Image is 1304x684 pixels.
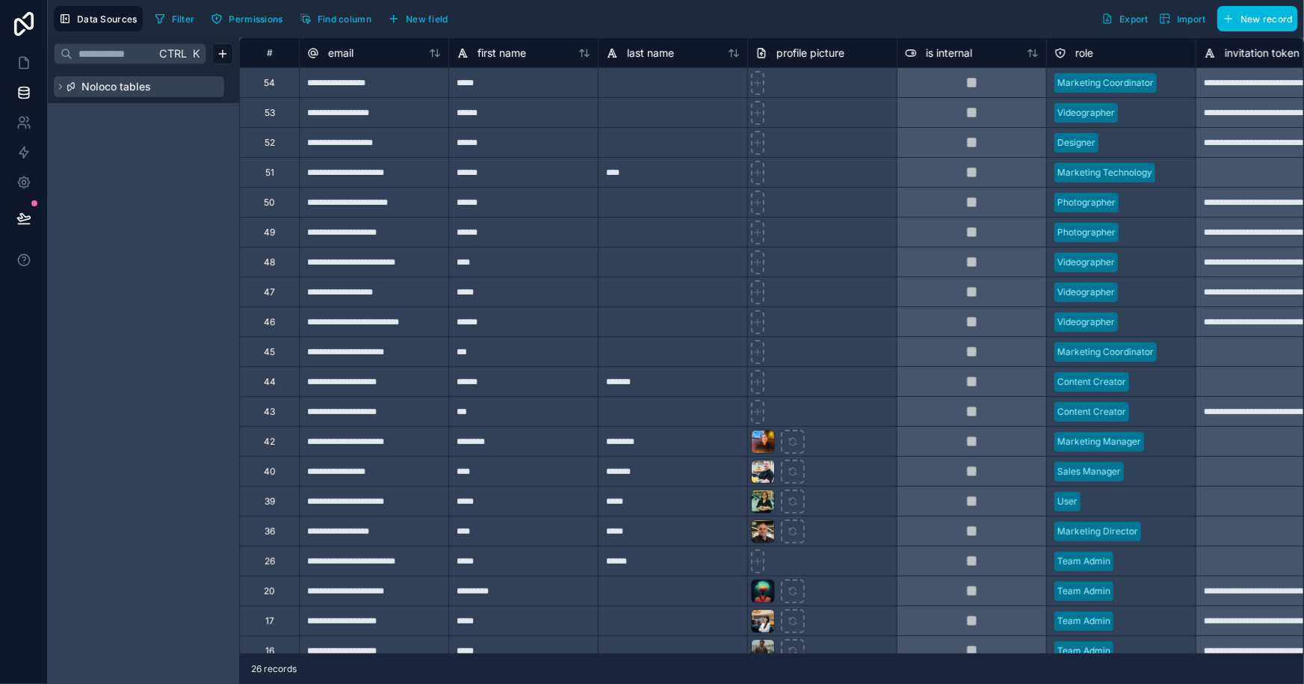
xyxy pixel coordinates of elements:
button: New record [1217,6,1298,31]
div: 48 [264,256,275,268]
div: 45 [264,346,275,358]
span: New field [406,13,448,25]
span: Noloco tables [81,79,151,94]
button: Import [1154,6,1211,31]
span: profile picture [776,46,844,61]
button: Export [1096,6,1154,31]
button: Data Sources [54,6,143,31]
div: 47 [264,286,275,298]
button: Find column [294,7,377,30]
div: 44 [264,376,276,388]
span: invitation token [1225,46,1300,61]
div: 42 [264,436,275,448]
div: 26 [265,555,275,567]
span: Ctrl [158,44,188,63]
span: New record [1240,13,1293,25]
span: role [1075,46,1093,61]
div: 51 [265,167,274,179]
button: Noloco tables [54,76,224,97]
div: 53 [265,107,275,119]
div: 49 [264,227,275,238]
div: Team Admin [1057,555,1110,568]
button: Permissions [206,7,288,30]
div: Photographer [1057,226,1116,239]
div: Content Creator [1057,375,1126,389]
div: Team Admin [1057,585,1110,598]
span: K [191,49,201,59]
div: 40 [264,466,276,478]
div: 50 [264,197,275,209]
div: Videographer [1057,106,1115,120]
div: Marketing Technology [1057,166,1152,179]
div: 54 [264,77,275,89]
div: 36 [265,526,275,537]
div: 39 [265,496,275,508]
div: Marketing Manager [1057,435,1141,449]
span: Import [1177,13,1206,25]
div: 43 [264,406,275,418]
div: Content Creator [1057,405,1126,419]
span: Filter [172,13,195,25]
div: Marketing Coordinator [1057,76,1154,90]
div: Videographer [1057,256,1115,269]
div: 46 [264,316,275,328]
a: Permissions [206,7,294,30]
a: New record [1211,6,1298,31]
span: Data Sources [77,13,137,25]
div: Marketing Director [1057,525,1138,538]
div: 20 [264,585,275,597]
div: 17 [265,615,274,627]
span: Find column [318,13,371,25]
div: Team Admin [1057,644,1110,658]
div: Sales Manager [1057,465,1121,478]
div: Photographer [1057,196,1116,209]
div: Designer [1057,136,1096,150]
button: Filter [149,7,200,30]
button: New field [383,7,454,30]
span: Permissions [229,13,282,25]
div: # [251,47,288,58]
div: Videographer [1057,286,1115,299]
span: 26 records [251,663,297,675]
div: 16 [265,645,274,657]
div: User [1057,495,1078,508]
span: email [328,46,353,61]
div: Marketing Coordinator [1057,345,1154,359]
span: last name [627,46,674,61]
div: 52 [265,137,275,149]
span: Export [1119,13,1149,25]
span: is internal [926,46,972,61]
div: Team Admin [1057,614,1110,628]
span: first name [478,46,526,61]
div: Videographer [1057,315,1115,329]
